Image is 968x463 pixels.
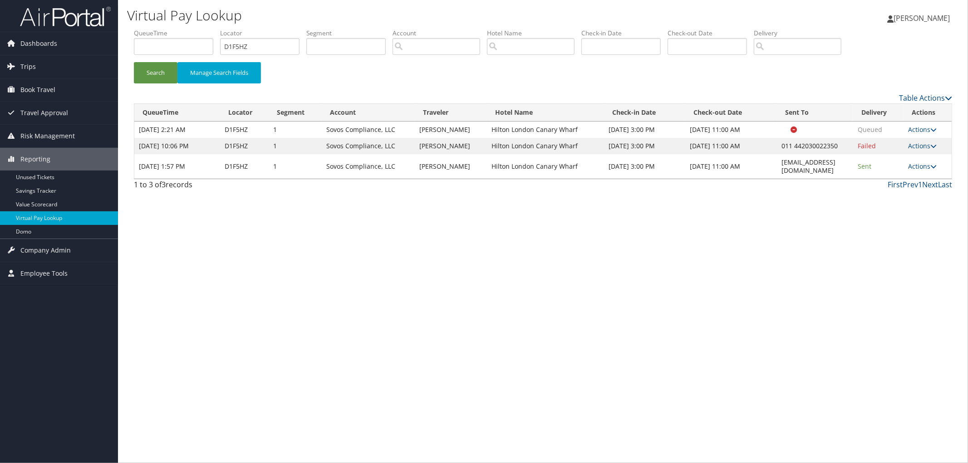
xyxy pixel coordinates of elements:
[20,55,36,78] span: Trips
[134,29,220,38] label: QueueTime
[903,180,918,190] a: Prev
[904,104,952,122] th: Actions
[894,13,950,23] span: [PERSON_NAME]
[20,102,68,124] span: Travel Approval
[20,262,68,285] span: Employee Tools
[908,162,937,171] a: Actions
[685,154,777,179] td: [DATE] 11:00 AM
[908,125,937,134] a: Actions
[415,154,487,179] td: [PERSON_NAME]
[853,104,904,122] th: Delivery: activate to sort column ascending
[887,5,959,32] a: [PERSON_NAME]
[20,148,50,171] span: Reporting
[415,138,487,154] td: [PERSON_NAME]
[918,180,922,190] a: 1
[269,104,322,122] th: Segment: activate to sort column ascending
[487,104,604,122] th: Hotel Name: activate to sort column ascending
[20,78,55,101] span: Book Travel
[20,125,75,147] span: Risk Management
[306,29,393,38] label: Segment
[487,29,581,38] label: Hotel Name
[269,138,322,154] td: 1
[177,62,261,83] button: Manage Search Fields
[487,122,604,138] td: Hilton London Canary Wharf
[487,154,604,179] td: Hilton London Canary Wharf
[899,93,952,103] a: Table Actions
[685,104,777,122] th: Check-out Date: activate to sort column ascending
[922,180,938,190] a: Next
[134,179,328,195] div: 1 to 3 of records
[581,29,668,38] label: Check-in Date
[134,138,220,154] td: [DATE] 10:06 PM
[754,29,848,38] label: Delivery
[134,122,220,138] td: [DATE] 2:21 AM
[20,32,57,55] span: Dashboards
[393,29,487,38] label: Account
[777,104,853,122] th: Sent To: activate to sort column ascending
[220,138,269,154] td: D1F5HZ
[858,162,871,171] span: Sent
[220,122,269,138] td: D1F5HZ
[888,180,903,190] a: First
[322,122,415,138] td: Sovos Compliance, LLC
[269,122,322,138] td: 1
[220,104,269,122] th: Locator: activate to sort column ascending
[322,154,415,179] td: Sovos Compliance, LLC
[415,122,487,138] td: [PERSON_NAME]
[134,62,177,83] button: Search
[20,6,111,27] img: airportal-logo.png
[322,138,415,154] td: Sovos Compliance, LLC
[134,154,220,179] td: [DATE] 1:57 PM
[938,180,952,190] a: Last
[322,104,415,122] th: Account: activate to sort column ascending
[20,239,71,262] span: Company Admin
[269,154,322,179] td: 1
[220,29,306,38] label: Locator
[415,104,487,122] th: Traveler: activate to sort column ascending
[127,6,682,25] h1: Virtual Pay Lookup
[220,154,269,179] td: D1F5HZ
[685,138,777,154] td: [DATE] 11:00 AM
[604,154,685,179] td: [DATE] 3:00 PM
[777,138,853,154] td: 011 442030022350
[668,29,754,38] label: Check-out Date
[908,141,937,150] a: Actions
[604,138,685,154] td: [DATE] 3:00 PM
[858,141,876,150] span: Failed
[487,138,604,154] td: Hilton London Canary Wharf
[777,154,853,179] td: [EMAIL_ADDRESS][DOMAIN_NAME]
[685,122,777,138] td: [DATE] 11:00 AM
[134,104,220,122] th: QueueTime: activate to sort column ascending
[858,125,882,134] span: Queued
[604,122,685,138] td: [DATE] 3:00 PM
[604,104,685,122] th: Check-in Date: activate to sort column ascending
[162,180,166,190] span: 3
